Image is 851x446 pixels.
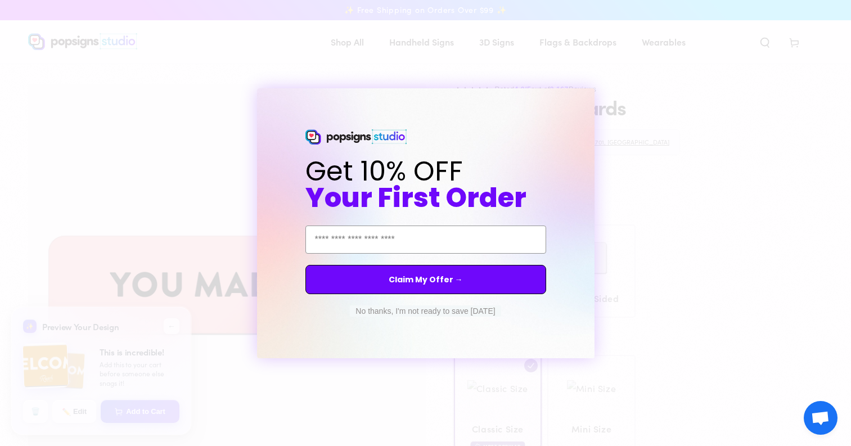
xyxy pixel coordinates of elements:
[305,152,463,190] span: Get 10% OFF
[305,179,526,217] span: Your First Order
[350,305,501,317] button: No thanks, I'm not ready to save [DATE]
[305,129,407,145] img: Popsigns Studio
[305,265,546,294] button: Claim My Offer →
[804,401,838,435] div: Open chat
